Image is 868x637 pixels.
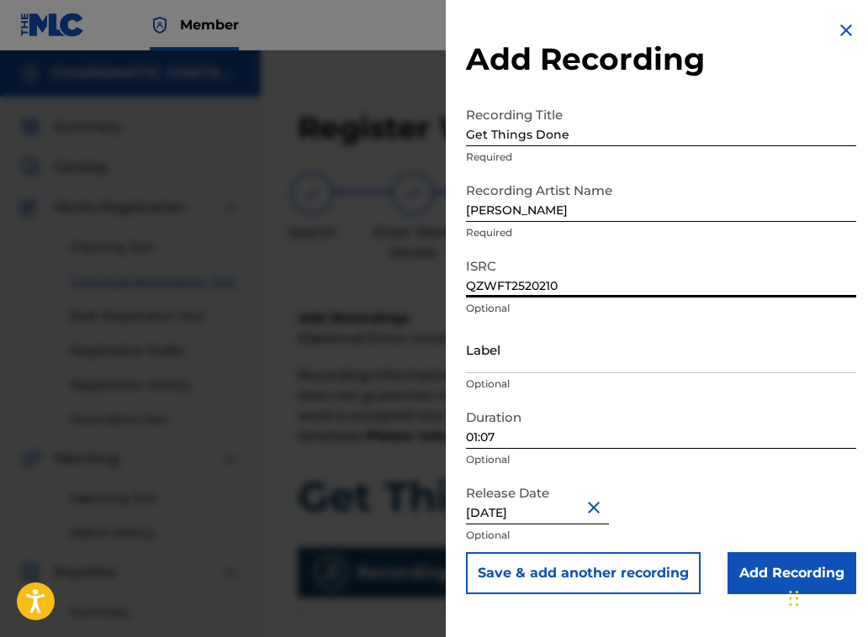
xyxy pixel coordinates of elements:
[728,552,856,594] input: Add Recording
[789,573,799,624] div: Drag
[466,376,856,392] p: Optional
[821,401,868,536] iframe: Resource Center
[466,225,856,240] p: Required
[466,552,701,594] button: Save & add another recording
[150,15,170,35] img: Top Rightsholder
[466,528,856,543] p: Optional
[584,482,609,533] button: Close
[466,150,856,165] p: Required
[784,556,868,637] iframe: Chat Widget
[180,15,239,34] span: Member
[466,452,856,467] p: Optional
[20,13,85,37] img: MLC Logo
[466,301,856,316] p: Optional
[466,40,856,78] h2: Add Recording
